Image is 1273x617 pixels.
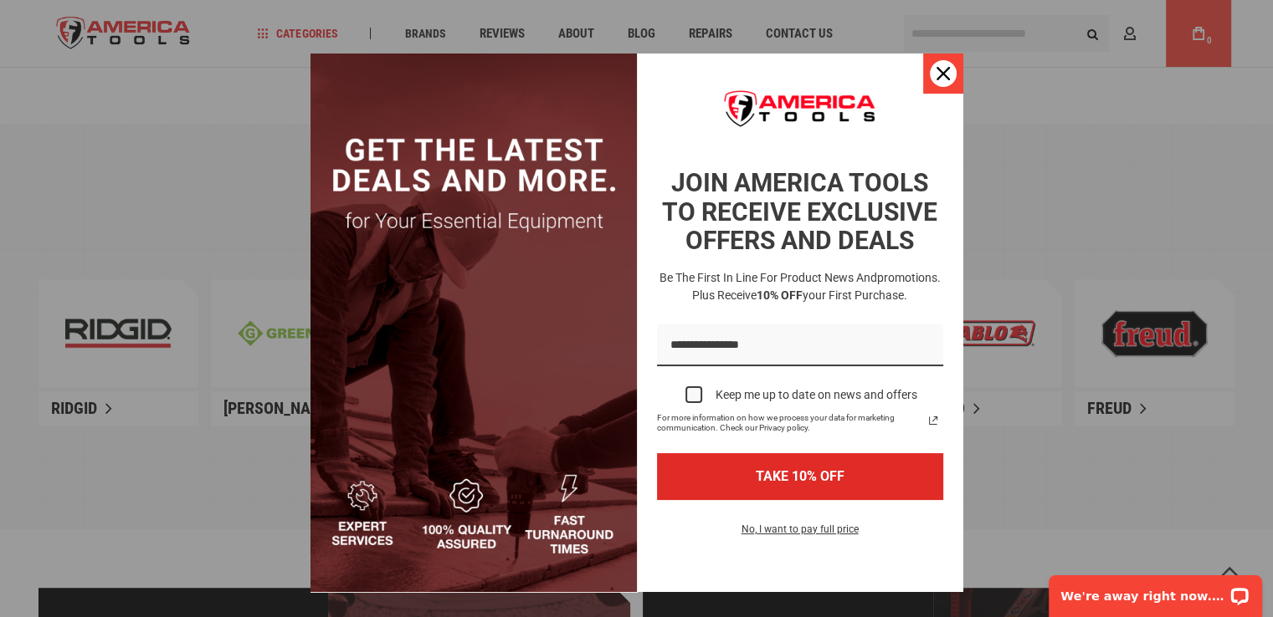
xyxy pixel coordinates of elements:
[937,67,950,80] svg: close icon
[657,324,943,367] input: Email field
[1038,564,1273,617] iframe: LiveChat chat widget
[728,520,872,548] button: No, I want to pay full price
[654,269,947,304] h3: Be the first in line for product news and
[923,410,943,431] a: Read our Privacy Policy
[692,271,941,302] span: promotions. Plus receive your first purchase.
[923,410,943,431] svg: link icon
[923,54,963,94] button: Close
[662,168,937,255] strong: JOIN AMERICA TOOLS TO RECEIVE EXCLUSIVE OFFERS AND DEALS
[657,413,923,433] span: For more information on how we process your data for marketing communication. Check our Privacy p...
[657,453,943,499] button: TAKE 10% OFF
[757,288,803,302] strong: 10% OFF
[716,388,917,402] div: Keep me up to date on news and offers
